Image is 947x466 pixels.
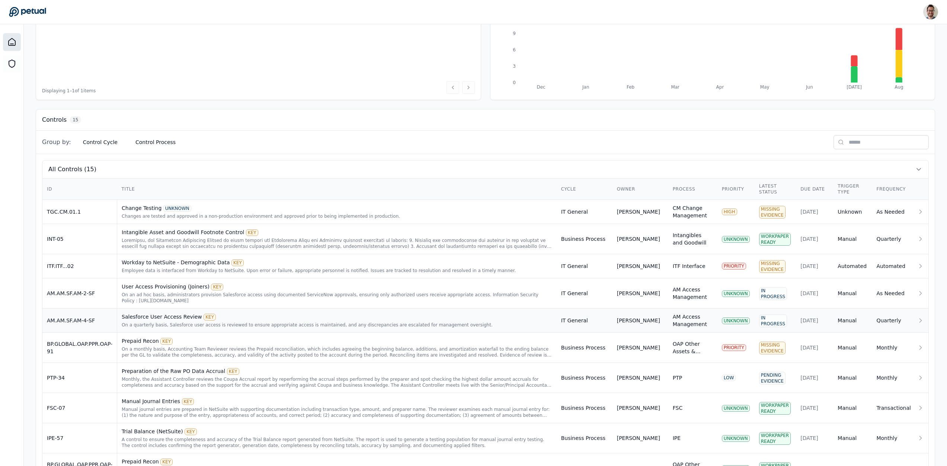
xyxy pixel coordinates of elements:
div: Missing Evidence [759,342,786,354]
div: [PERSON_NAME] [617,317,660,324]
td: INT-05 [42,224,117,254]
div: UNKNOWN [722,435,750,442]
tspan: Jan [582,84,589,90]
div: ITF Interface [673,262,706,270]
span: Group by: [42,138,71,147]
div: KEY [160,459,173,465]
div: [PERSON_NAME] [617,208,660,216]
div: Preparation of the Raw PO Data Accrual [122,367,552,375]
div: [PERSON_NAME] [617,344,660,351]
div: Changes are tested and approved in a non-production environment and approved prior to being imple... [122,213,552,219]
tspan: Jun [806,84,813,90]
div: FSC [673,404,682,412]
th: Priority [717,179,755,200]
div: Quarterly, the Functional Accounting Manager or above reviews the Intangible Asset and Goodwill f... [122,237,552,249]
td: Monthly [872,333,915,363]
td: Automated [833,254,872,278]
h3: Controls [42,115,67,124]
div: A control to ensure the completeness and accuracy of the Trial Balance report generated from NetS... [122,437,552,449]
div: [PERSON_NAME] [617,290,660,297]
div: Workpaper Ready [759,402,791,415]
tspan: Feb [627,84,634,90]
div: On an ad hoc basis, administrators provision Salesforce access using documented ServiceNow approv... [122,292,552,304]
td: Manual [833,423,872,453]
div: [PERSON_NAME] [617,235,660,243]
td: BP.GLOBAL.OAP.PPR.OAP-91 [42,333,117,363]
div: Intangible Asset and Goodwill Footnote Control [122,229,552,236]
td: Manual [833,278,872,309]
td: FSC-07 [42,393,117,423]
div: Change Testing [122,204,552,212]
td: IT General [557,254,612,278]
img: Eliot Walker [923,4,938,19]
div: Missing Evidence [759,206,786,218]
div: KEY [182,398,194,405]
td: Business Process [557,363,612,393]
div: [DATE] [800,404,829,412]
div: KEY [231,259,244,266]
div: UNKNOWN [722,236,750,243]
span: All Controls (15) [48,165,96,174]
div: [DATE] [800,434,829,442]
div: Missing Evidence [759,260,786,273]
div: Workpaper Ready [759,233,791,246]
div: [DATE] [800,374,829,382]
td: Business Process [557,224,612,254]
div: Salesforce User Access Review [122,313,552,320]
th: Process [668,179,717,200]
div: [DATE] [800,317,829,324]
th: Due Date [796,179,833,200]
div: Workday to NetSuite - Demographic Data [122,259,552,266]
td: Manual [833,224,872,254]
div: Prepaid Recon [122,458,552,465]
tspan: Aug [895,84,903,90]
td: Manual [833,393,872,423]
div: User Access Provisioning (Joiners) [122,283,552,290]
tspan: Apr [716,84,724,90]
div: PRIORITY [722,263,746,269]
div: Employee data is interfaced from Workday to NetSuite. Upon error or failure, appropriate personne... [122,268,552,274]
div: [PERSON_NAME] [617,434,660,442]
div: [DATE] [800,290,829,297]
th: Owner [612,179,668,200]
th: Trigger Type [833,179,872,200]
td: AM.AM.SF.AM-2-SF [42,278,117,309]
td: IT General [557,309,612,333]
div: KEY [160,338,173,345]
div: [PERSON_NAME] [617,262,660,270]
th: Frequency [872,179,915,200]
td: ITF.ITF...02 [42,254,117,278]
td: TGC.CM.01.1 [42,200,117,224]
div: UNKNOWN [722,405,750,412]
div: Pending Evidence [759,372,786,384]
tspan: May [760,84,770,90]
div: Workpaper Ready [759,432,791,445]
button: All Controls (15) [42,160,928,178]
div: KEY [227,368,239,375]
a: SOC [3,55,21,73]
td: Manual [833,363,872,393]
td: IPE-57 [42,423,117,453]
div: Prepaid Recon [122,337,552,345]
span: Displaying 1– 1 of 1 items [42,88,96,94]
div: Manual Journal Entries [122,398,552,405]
td: Manual [833,333,872,363]
td: As Needed [872,200,915,224]
td: Manual [833,309,872,333]
div: Trial Balance (NetSuite) [122,428,552,435]
div: UNKNOWN [722,290,750,297]
div: HIGH [722,208,737,215]
div: On a monthly basis, Accounting Team Reviewer reviews the Prepaid reconciliation, which includes a... [122,346,552,358]
td: Monthly [872,363,915,393]
div: AM Access Management [673,286,713,301]
td: Business Process [557,333,612,363]
td: IT General [557,200,612,224]
a: Dashboard [3,33,21,51]
div: [DATE] [800,344,829,351]
div: UNKNOWN [163,205,191,212]
div: KEY [211,284,223,290]
div: KEY [185,428,197,435]
td: Business Process [557,423,612,453]
tspan: 3 [513,64,516,69]
div: PRIORITY [722,344,746,351]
